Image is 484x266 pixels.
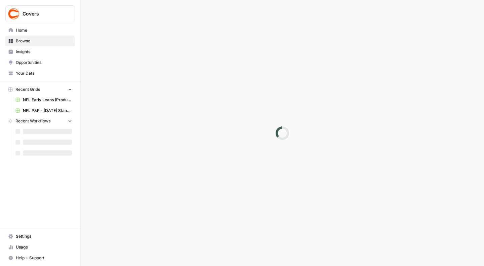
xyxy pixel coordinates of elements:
span: Recent Workflows [15,118,50,124]
a: Opportunities [5,57,75,68]
span: Your Data [16,70,72,76]
a: Insights [5,46,75,57]
a: Browse [5,36,75,46]
span: Insights [16,49,72,55]
a: Your Data [5,68,75,79]
button: Help + Support [5,253,75,263]
a: Usage [5,242,75,253]
span: NFL P&P - [DATE] Standard (Production) Grid [23,108,72,114]
a: Settings [5,231,75,242]
span: Home [16,27,72,33]
button: Recent Workflows [5,116,75,126]
a: Home [5,25,75,36]
a: NFL P&P - [DATE] Standard (Production) Grid [12,105,75,116]
img: Covers Logo [8,8,20,20]
span: Help + Support [16,255,72,261]
span: Usage [16,244,72,250]
span: Recent Grids [15,86,40,92]
a: NFL Early Leans (Production) Grid [12,94,75,105]
span: Covers [23,10,63,17]
span: NFL Early Leans (Production) Grid [23,97,72,103]
button: Workspace: Covers [5,5,75,22]
button: Recent Grids [5,84,75,94]
span: Settings [16,233,72,239]
span: Browse [16,38,72,44]
span: Opportunities [16,60,72,66]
